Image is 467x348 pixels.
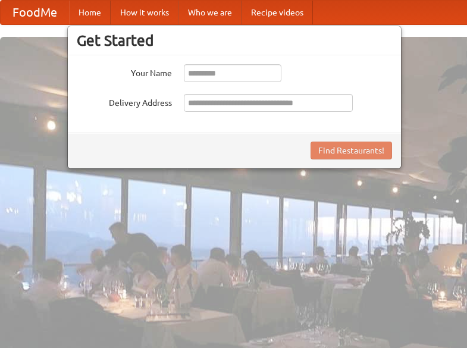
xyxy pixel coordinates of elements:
[311,142,392,159] button: Find Restaurants!
[69,1,111,24] a: Home
[178,1,242,24] a: Who we are
[77,64,172,79] label: Your Name
[111,1,178,24] a: How it works
[77,94,172,109] label: Delivery Address
[242,1,313,24] a: Recipe videos
[77,32,392,49] h3: Get Started
[1,1,69,24] a: FoodMe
